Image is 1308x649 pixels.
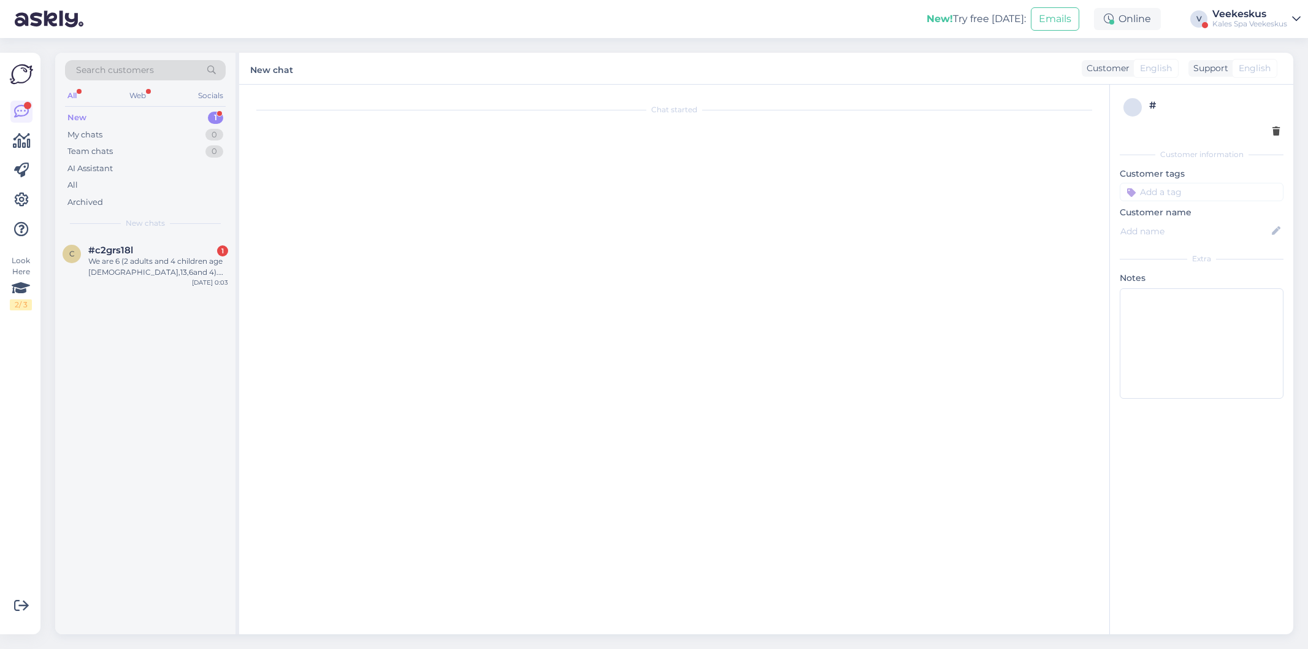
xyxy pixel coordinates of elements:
div: Web [127,88,148,104]
div: 1 [208,112,223,124]
div: Team chats [67,145,113,158]
div: 1 [217,245,228,256]
div: Kales Spa Veekeskus [1212,19,1287,29]
div: Customer [1082,62,1130,75]
div: # [1149,98,1280,113]
span: English [1239,62,1271,75]
div: Look Here [10,255,32,310]
p: Customer tags [1120,167,1283,180]
label: New chat [250,60,293,77]
div: Online [1094,8,1161,30]
div: Try free [DATE]: [927,12,1026,26]
a: VeekeskusKales Spa Veekeskus [1212,9,1301,29]
div: Socials [196,88,226,104]
div: Veekeskus [1212,9,1287,19]
div: Chat started [251,104,1097,115]
span: New chats [126,218,165,229]
button: Emails [1031,7,1079,31]
div: My chats [67,129,102,141]
div: Support [1188,62,1228,75]
img: Askly Logo [10,63,33,86]
span: c [69,249,75,258]
div: All [65,88,79,104]
span: #c2grs18l [88,245,133,256]
div: AI Assistant [67,163,113,175]
div: Customer information [1120,149,1283,160]
div: V [1190,10,1207,28]
div: All [67,179,78,191]
input: Add a tag [1120,183,1283,201]
b: New! [927,13,953,25]
div: Archived [67,196,103,209]
span: Search customers [76,64,154,77]
div: 0 [205,129,223,141]
div: [DATE] 0:03 [192,278,228,287]
input: Add name [1120,225,1269,238]
span: English [1140,62,1172,75]
p: Notes [1120,272,1283,285]
div: New [67,112,86,124]
div: We are 6 (2 adults and 4 children age [DEMOGRAPHIC_DATA],13,6and 4). We would like to avail the b... [88,256,228,278]
div: 2 / 3 [10,299,32,310]
p: Customer name [1120,206,1283,219]
div: 0 [205,145,223,158]
div: Extra [1120,253,1283,264]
